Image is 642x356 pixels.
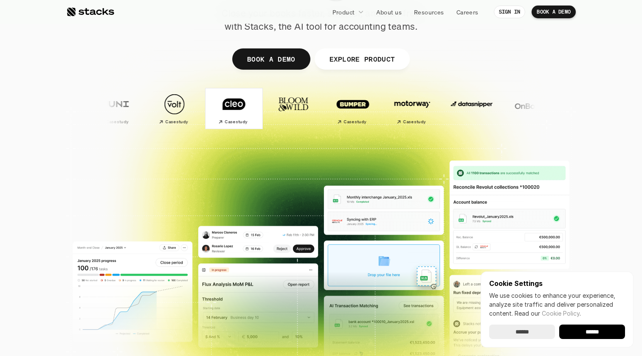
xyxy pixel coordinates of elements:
a: Case study [142,89,197,128]
a: Cookie Policy [542,310,580,317]
h2: Case study [161,119,183,124]
a: Case study [202,89,257,128]
h2: Case study [339,119,362,124]
p: EXPLORE PRODUCT [329,53,395,65]
span: Read our . [515,310,581,317]
p: BOOK A DEMO [537,9,571,15]
a: Resources [409,4,449,20]
a: EXPLORE PRODUCT [314,48,410,70]
p: Resources [414,8,444,17]
p: Careers [456,8,479,17]
p: Product [332,8,355,17]
a: Case study [380,89,435,128]
a: Case study [83,89,138,128]
a: About us [371,4,407,20]
p: Cookie Settings [489,280,625,287]
p: BOOK A DEMO [247,53,296,65]
h2: Case study [101,119,124,124]
p: SIGN IN [499,9,521,15]
a: Case study [321,89,376,128]
h2: Case study [399,119,421,124]
a: BOOK A DEMO [232,48,310,70]
h2: Case study [220,119,243,124]
a: Privacy Policy [100,162,138,168]
p: We use cookies to enhance your experience, analyze site traffic and deliver personalized content. [489,291,625,318]
a: SIGN IN [494,6,526,18]
p: About us [376,8,402,17]
a: Careers [451,4,484,20]
a: BOOK A DEMO [532,6,576,18]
